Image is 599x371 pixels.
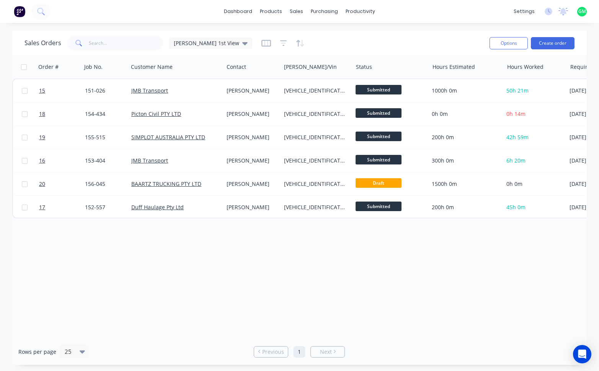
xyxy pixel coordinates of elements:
span: Submitted [356,202,402,211]
div: [PERSON_NAME] [227,87,275,94]
a: JMB Transport [131,87,168,94]
button: Create order [531,37,575,49]
input: Search... [89,36,163,51]
a: 17 [39,196,85,219]
div: [VEHICLE_IDENTIFICATION_NUMBER] [284,87,346,94]
div: 153-404 [85,157,123,164]
span: 18 [39,110,45,118]
div: products [256,6,286,17]
div: Customer Name [131,63,173,71]
div: 154-434 [85,110,123,118]
div: [PERSON_NAME] [227,133,275,141]
a: Page 1 is your current page [294,346,305,358]
div: 300h 0m [432,157,497,164]
span: 45h 0m [506,203,526,211]
span: Next [320,348,332,356]
div: [VEHICLE_IDENTIFICATION_NUMBER] [284,133,346,141]
button: Options [490,37,528,49]
span: [PERSON_NAME] 1st View [174,39,239,47]
a: 19 [39,126,85,149]
div: Order # [38,63,59,71]
a: Duff Haulage Pty Ltd [131,203,184,211]
a: Picton Civil PTY LTD [131,110,181,117]
div: 200h 0m [432,203,497,211]
span: Submitted [356,155,402,164]
a: 15 [39,79,85,102]
div: 200h 0m [432,133,497,141]
div: sales [286,6,307,17]
div: [VEHICLE_IDENTIFICATION_NUMBER] [284,110,346,118]
div: Hours Estimated [433,63,475,71]
div: Contact [227,63,246,71]
a: JMB Transport [131,157,168,164]
img: Factory [14,6,25,17]
a: Next page [311,348,344,356]
div: 1500h 0m [432,180,497,188]
a: 16 [39,149,85,172]
div: 152-557 [85,203,123,211]
div: productivity [342,6,379,17]
div: [VEHICLE_IDENTIFICATION_NUMBER] [284,203,346,211]
span: 42h 59m [506,133,529,141]
div: Job No. [84,63,103,71]
a: 20 [39,172,85,195]
span: 15 [39,87,45,94]
div: purchasing [307,6,342,17]
div: 1000h 0m [432,87,497,94]
span: 0h 0m [506,180,522,187]
div: Status [356,63,372,71]
span: Submitted [356,85,402,94]
div: [PERSON_NAME]/Vin [284,63,337,71]
div: [VEHICLE_IDENTIFICATION_NUMBER] [284,157,346,164]
a: Previous page [254,348,288,356]
a: BAARTZ TRUCKING PTY LTD [131,180,201,187]
ul: Pagination [251,346,348,358]
div: [PERSON_NAME] [227,157,275,164]
span: 19 [39,133,45,141]
span: 0h 14m [506,110,526,117]
div: Hours Worked [507,63,544,71]
span: 20 [39,180,45,188]
span: 50h 21m [506,87,529,94]
span: Rows per page [18,348,56,356]
span: 17 [39,203,45,211]
span: 16 [39,157,45,164]
a: dashboard [220,6,256,17]
div: settings [510,6,539,17]
div: 156-045 [85,180,123,188]
div: [PERSON_NAME] [227,203,275,211]
div: 155-515 [85,133,123,141]
span: Draft [356,178,402,188]
div: [PERSON_NAME] [227,180,275,188]
span: 6h 20m [506,157,526,164]
div: 151-026 [85,87,123,94]
span: GM [578,8,586,15]
a: SIMPLOT AUSTRALIA PTY LTD [131,133,205,141]
a: 18 [39,103,85,125]
div: [VEHICLE_IDENTIFICATION_NUMBER] [284,180,346,188]
div: [PERSON_NAME] [227,110,275,118]
div: Open Intercom Messenger [573,345,591,363]
div: 0h 0m [432,110,497,118]
h1: Sales Orders [24,39,61,47]
span: Previous [262,348,284,356]
span: Submitted [356,132,402,141]
span: Submitted [356,108,402,118]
